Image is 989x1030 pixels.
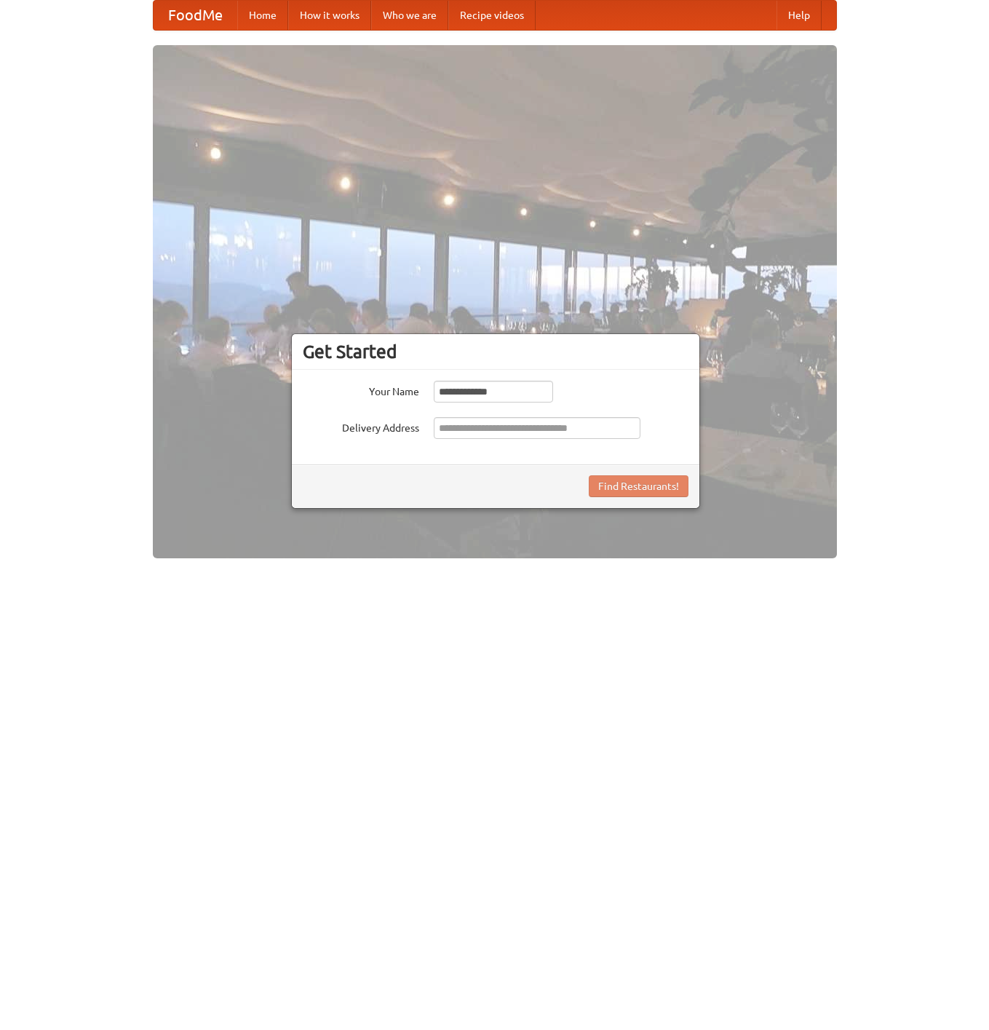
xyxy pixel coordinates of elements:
[303,381,419,399] label: Your Name
[448,1,536,30] a: Recipe videos
[371,1,448,30] a: Who we are
[589,475,688,497] button: Find Restaurants!
[303,417,419,435] label: Delivery Address
[237,1,288,30] a: Home
[154,1,237,30] a: FoodMe
[303,341,688,363] h3: Get Started
[776,1,822,30] a: Help
[288,1,371,30] a: How it works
